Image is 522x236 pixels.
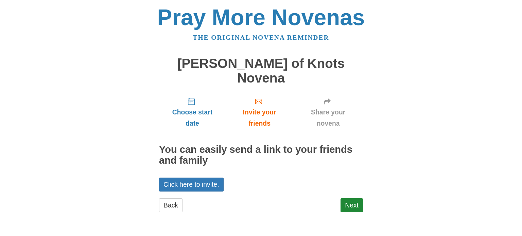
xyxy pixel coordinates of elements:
a: The original novena reminder [193,34,329,41]
span: Share your novena [300,107,356,129]
a: Pray More Novenas [157,5,365,30]
span: Choose start date [166,107,219,129]
h2: You can easily send a link to your friends and family [159,144,363,166]
a: Share your novena [293,92,363,132]
span: Invite your friends [232,107,286,129]
a: Next [341,198,363,212]
a: Back [159,198,182,212]
a: Click here to invite. [159,178,224,192]
a: Invite your friends [226,92,293,132]
a: Choose start date [159,92,226,132]
h1: [PERSON_NAME] of Knots Novena [159,56,363,85]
